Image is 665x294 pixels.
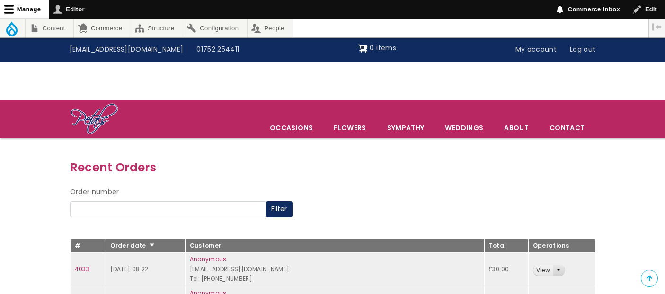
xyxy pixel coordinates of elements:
a: People [248,19,293,37]
a: 01752 254411 [190,41,246,59]
h3: Recent Orders [70,158,595,177]
a: Flowers [324,118,376,138]
a: 4033 [75,265,89,273]
a: My account [509,41,564,59]
a: Configuration [183,19,247,37]
button: Filter [266,201,293,217]
a: About [494,118,539,138]
a: Log out [563,41,602,59]
span: Weddings [435,118,493,138]
a: View [533,265,553,276]
button: Vertical orientation [649,19,665,35]
th: Total [484,239,528,253]
a: Shopping cart 0 items [358,41,396,56]
a: Order date [110,241,155,249]
a: Commerce [74,19,130,37]
img: Shopping cart [358,41,368,56]
a: Contact [540,118,594,138]
a: Anonymous [190,255,227,263]
a: Structure [131,19,183,37]
td: [EMAIL_ADDRESS][DOMAIN_NAME] Tel: [PHONE_NUMBER] [185,253,484,286]
th: # [70,239,106,253]
img: Home [70,103,119,136]
a: Content [26,19,73,37]
time: [DATE] 08:22 [110,265,148,273]
a: Sympathy [377,118,434,138]
td: £30.00 [484,253,528,286]
span: Occasions [260,118,323,138]
a: [EMAIL_ADDRESS][DOMAIN_NAME] [63,41,190,59]
label: Order number [70,187,119,198]
th: Operations [528,239,595,253]
th: Customer [185,239,484,253]
span: 0 items [370,43,396,53]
